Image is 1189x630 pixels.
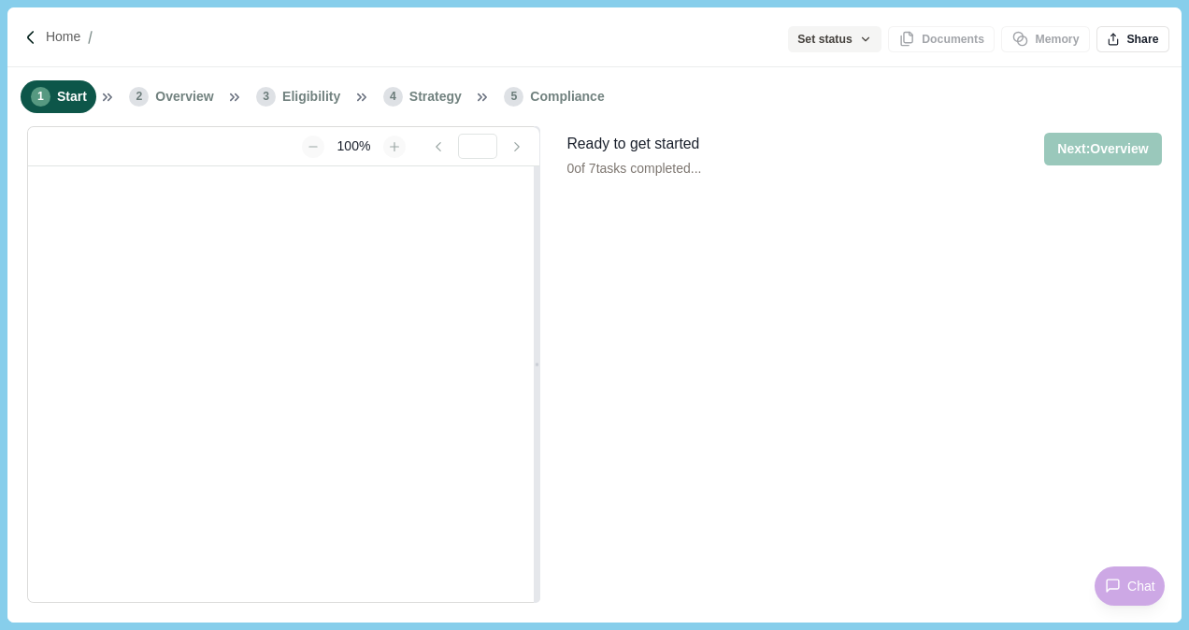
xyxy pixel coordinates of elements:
[129,87,149,107] span: 2
[383,136,406,158] button: Zoom in
[31,87,50,107] span: 1
[504,87,523,107] span: 5
[500,136,533,158] button: Go to next page
[383,87,403,107] span: 4
[282,87,340,107] span: Eligibility
[1044,133,1161,165] button: Next:Overview
[80,29,100,46] img: Forward slash icon
[57,87,87,107] span: Start
[302,136,324,158] button: Zoom out
[327,136,380,156] div: 100%
[46,27,80,47] a: Home
[155,87,213,107] span: Overview
[22,29,39,46] img: Forward slash icon
[422,136,454,158] button: Go to previous page
[409,87,462,107] span: Strategy
[530,87,604,107] span: Compliance
[256,87,276,107] span: 3
[566,133,701,156] div: Ready to get started
[1127,577,1155,596] span: Chat
[1095,566,1165,606] button: Chat
[566,159,701,179] p: 0 of 7 tasks completed...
